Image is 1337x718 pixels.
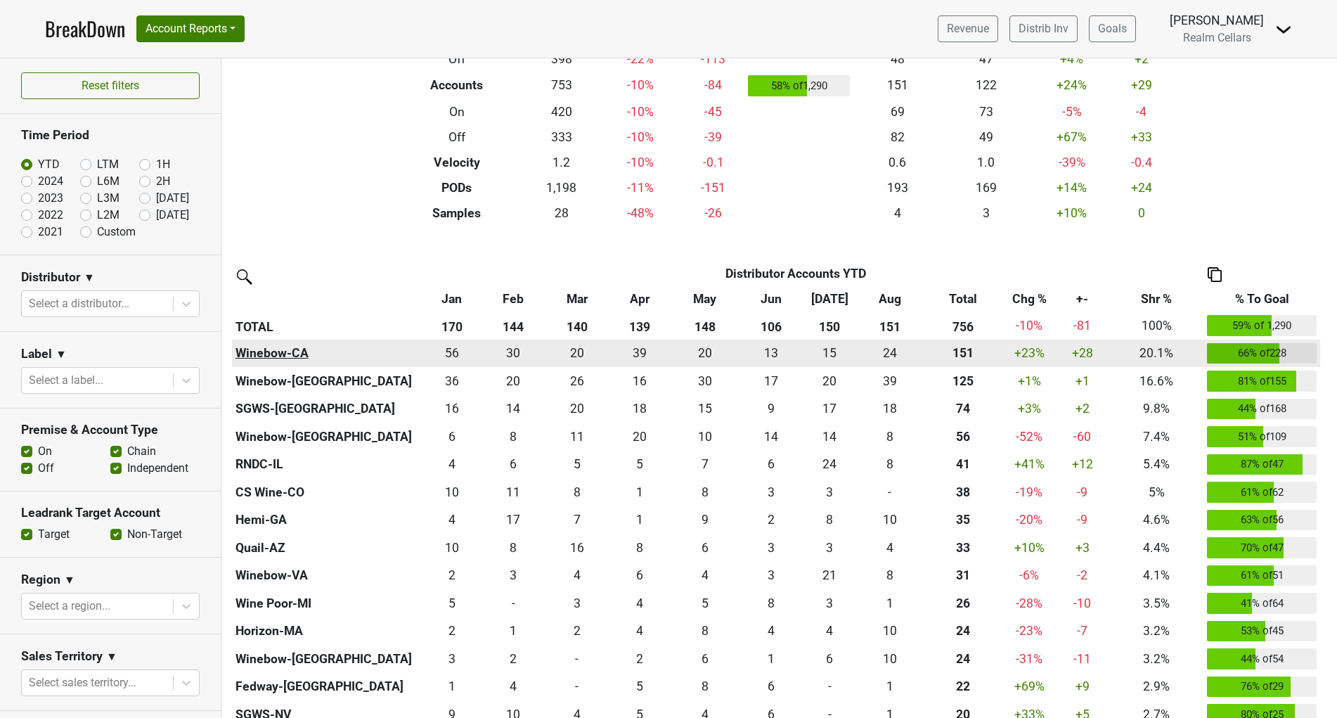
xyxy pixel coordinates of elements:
th: 35 [923,506,1003,534]
th: Jan: activate to sort column ascending [420,286,482,312]
td: 30 [670,367,739,395]
td: 0 [1113,200,1170,226]
label: 2021 [38,224,63,241]
div: 14 [743,428,799,446]
div: +12 [1059,455,1106,473]
td: 20 [803,367,857,395]
th: Aug: activate to sort column ascending [856,286,923,312]
td: 5% [1109,478,1204,506]
td: -22 % [599,46,682,72]
div: 9 [673,511,737,529]
div: 3 [806,539,853,557]
td: 16 [610,367,670,395]
div: 24 [860,344,919,362]
label: YTD [38,156,60,173]
th: 144 [483,312,544,340]
th: RNDC-IL [232,451,420,479]
a: Distrib Inv [1009,15,1078,42]
td: -39 % [1031,150,1113,175]
td: 20 [544,395,610,423]
td: 4 [853,200,942,226]
div: 8 [486,428,541,446]
div: 4 [860,539,919,557]
td: 17 [803,395,857,423]
span: -81 [1073,319,1091,333]
td: 30 [483,340,544,368]
td: 5 [544,451,610,479]
td: 7 [670,451,739,479]
span: Realm Cellars [1183,31,1251,44]
td: 753 [524,72,599,100]
th: CS Wine-CO [232,478,420,506]
div: 30 [486,344,541,362]
th: 151 [856,312,923,340]
div: - [860,483,919,501]
td: 3 [803,534,857,562]
div: 8 [860,455,919,473]
th: 139 [610,312,670,340]
td: 10 [420,478,482,506]
td: -11 % [599,175,682,200]
div: 39 [614,344,667,362]
th: Off [389,124,524,150]
td: 49 [942,124,1031,150]
td: 1,198 [524,175,599,200]
div: +28 [1059,344,1106,362]
div: 17 [486,511,541,529]
th: Quail-AZ [232,534,420,562]
span: -10% [1016,319,1042,333]
div: +2 [1059,399,1106,418]
div: 6 [424,428,479,446]
td: 39 [856,367,923,395]
th: 148 [670,312,739,340]
td: -151 [682,175,745,200]
td: 3 [739,478,803,506]
div: -9 [1059,483,1106,501]
div: 14 [486,399,541,418]
td: 11 [544,423,610,451]
td: 28 [524,200,599,226]
td: 18 [856,395,923,423]
td: +24 [1113,175,1170,200]
td: 7 [544,506,610,534]
th: Samples [389,200,524,226]
div: 7 [548,511,607,529]
td: 3 [739,534,803,562]
td: 20 [610,423,670,451]
div: 41 [926,455,1000,473]
td: 24 [803,451,857,479]
div: 8 [806,511,853,529]
td: 9 [670,506,739,534]
label: [DATE] [156,207,189,224]
div: 74 [926,399,1000,418]
th: Off [389,46,524,72]
th: Winebow-CA [232,340,420,368]
td: 7.4% [1109,423,1204,451]
div: 10 [424,539,479,557]
td: 6 [739,451,803,479]
td: +29 [1113,72,1170,100]
div: 18 [860,399,919,418]
td: 14 [739,423,803,451]
th: Chg %: activate to sort column ascending [1003,286,1055,312]
h3: Region [21,572,60,587]
td: 4.4% [1109,534,1204,562]
label: Independent [127,460,188,477]
td: 4.6% [1109,506,1204,534]
td: 5 [610,451,670,479]
td: 17 [739,367,803,395]
td: -4 [1113,99,1170,124]
td: 20 [544,340,610,368]
td: 15 [803,340,857,368]
div: 56 [424,344,479,362]
th: Total: activate to sort column ascending [923,286,1003,312]
td: +23 % [1003,340,1055,368]
td: 6 [670,534,739,562]
div: 4 [424,511,479,529]
td: 14 [803,423,857,451]
td: 13 [739,340,803,368]
th: +-: activate to sort column ascending [1055,286,1109,312]
div: 10 [673,428,737,446]
label: 2H [156,173,170,190]
td: +3 % [1003,395,1055,423]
